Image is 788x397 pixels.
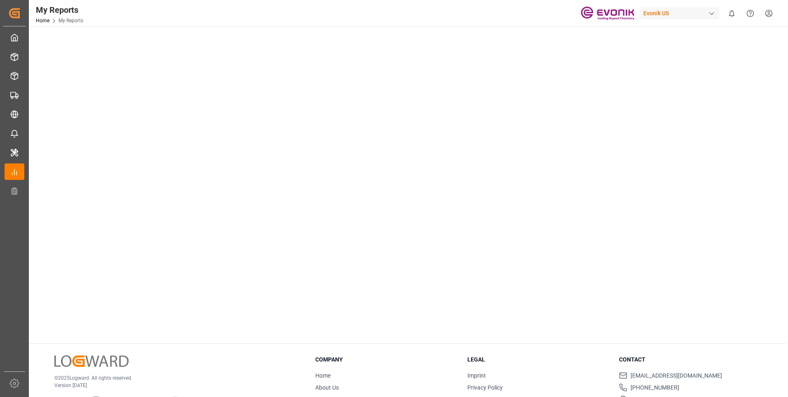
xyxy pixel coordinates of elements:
[619,355,761,364] h3: Contact
[467,372,486,379] a: Imprint
[741,4,760,23] button: Help Center
[315,384,339,391] a: About Us
[631,383,679,392] span: [PHONE_NUMBER]
[640,7,719,19] div: Evonik US
[36,4,83,16] div: My Reports
[467,384,503,391] a: Privacy Policy
[467,355,609,364] h3: Legal
[640,5,722,21] button: Evonik US
[315,355,457,364] h3: Company
[722,4,741,23] button: show 0 new notifications
[54,355,129,367] img: Logward Logo
[54,382,295,389] p: Version [DATE]
[631,371,722,380] span: [EMAIL_ADDRESS][DOMAIN_NAME]
[54,374,295,382] p: © 2025 Logward. All rights reserved.
[315,372,331,379] a: Home
[581,6,634,21] img: Evonik-brand-mark-Deep-Purple-RGB.jpeg_1700498283.jpeg
[36,18,49,24] a: Home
